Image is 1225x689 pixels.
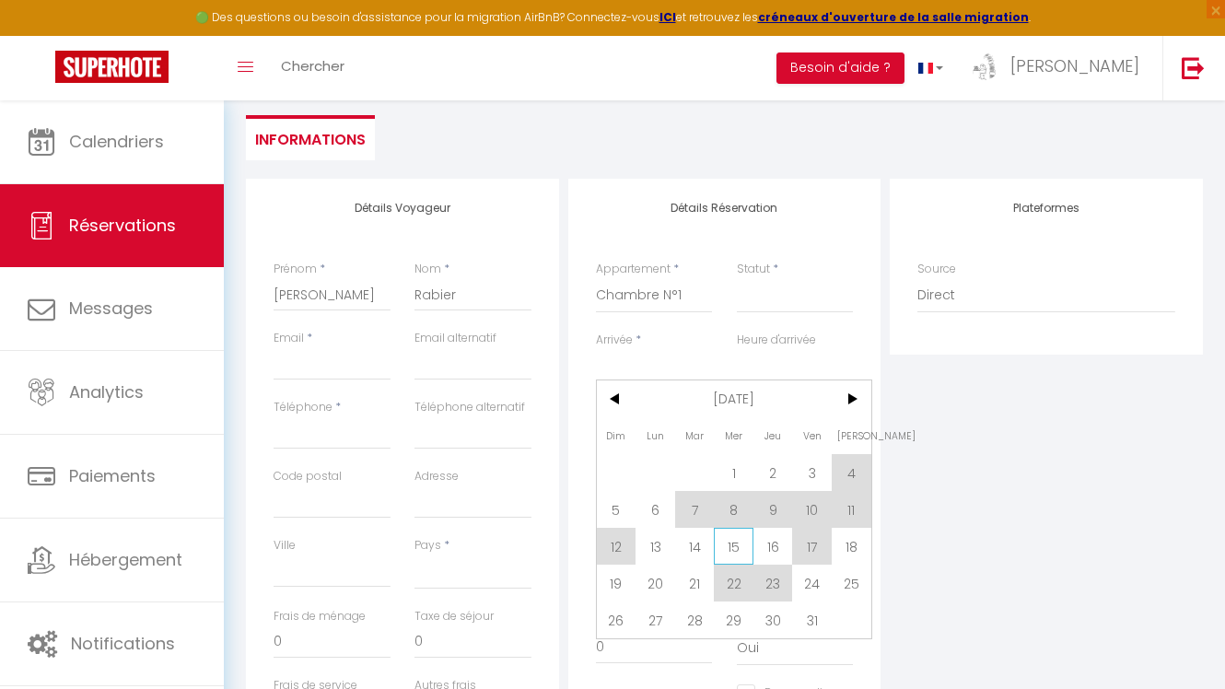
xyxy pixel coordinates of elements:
label: Email [274,330,304,347]
button: Besoin d'aide ? [776,53,904,84]
label: Téléphone alternatif [414,399,525,416]
span: Analytics [69,380,144,403]
span: 23 [753,565,793,601]
span: 19 [597,565,636,601]
span: 10 [792,491,832,528]
label: Adresse [414,468,459,485]
label: Nom [414,261,441,278]
span: [DATE] [636,380,832,417]
span: Mar [675,417,715,454]
img: logout [1182,56,1205,79]
h4: Détails Réservation [596,202,854,215]
span: 2 [753,454,793,491]
span: 4 [832,454,871,491]
label: Source [917,261,956,278]
label: Arrivée [596,332,633,349]
span: Paiements [69,464,156,487]
img: ... [971,53,998,80]
span: Hébergement [69,548,182,571]
span: Lun [636,417,675,454]
label: Pays [414,537,441,555]
span: Dim [597,417,636,454]
span: 1 [714,454,753,491]
label: Téléphone [274,399,332,416]
span: 8 [714,491,753,528]
a: Chercher [267,36,358,100]
a: ... [PERSON_NAME] [957,36,1162,100]
label: Heure d'arrivée [737,332,816,349]
span: < [597,380,636,417]
span: 12 [597,528,636,565]
label: Email alternatif [414,330,496,347]
span: [PERSON_NAME] [1010,54,1139,77]
span: [PERSON_NAME] [832,417,871,454]
span: 11 [832,491,871,528]
span: 16 [753,528,793,565]
label: Prénom [274,261,317,278]
span: 20 [636,565,675,601]
span: 5 [597,491,636,528]
label: Statut [737,261,770,278]
span: Mer [714,417,753,454]
span: 6 [636,491,675,528]
span: 15 [714,528,753,565]
span: 17 [792,528,832,565]
li: Informations [246,115,375,160]
span: > [832,380,871,417]
span: Jeu [753,417,793,454]
span: 27 [636,601,675,638]
span: Notifications [71,632,175,655]
span: Chercher [281,56,344,76]
span: 22 [714,565,753,601]
a: créneaux d'ouverture de la salle migration [758,9,1029,25]
span: Calendriers [69,130,164,153]
span: 29 [714,601,753,638]
label: Appartement [596,261,671,278]
label: Frais de ménage [274,608,366,625]
span: Ven [792,417,832,454]
span: 7 [675,491,715,528]
a: ICI [659,9,676,25]
span: 14 [675,528,715,565]
span: 25 [832,565,871,601]
button: Ouvrir le widget de chat LiveChat [15,7,70,63]
img: Super Booking [55,51,169,83]
span: Messages [69,297,153,320]
span: 24 [792,565,832,601]
label: Code postal [274,468,342,485]
span: 31 [792,601,832,638]
span: 30 [753,601,793,638]
span: 26 [597,601,636,638]
span: Réservations [69,214,176,237]
span: 13 [636,528,675,565]
label: Taxe de séjour [414,608,494,625]
label: Ville [274,537,296,555]
span: 18 [832,528,871,565]
h4: Plateformes [917,202,1175,215]
span: 28 [675,601,715,638]
h4: Détails Voyageur [274,202,531,215]
span: 21 [675,565,715,601]
span: 9 [753,491,793,528]
span: 3 [792,454,832,491]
